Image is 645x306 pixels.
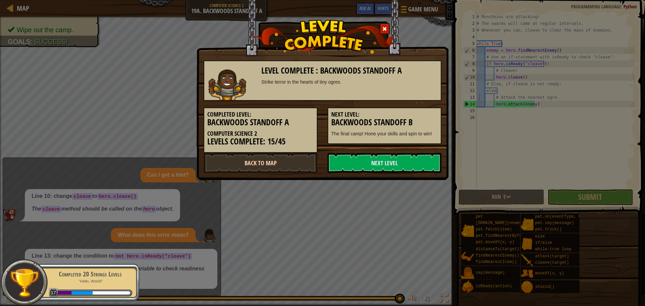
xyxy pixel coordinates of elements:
[204,153,317,173] a: Back to Map
[251,20,395,54] img: level_complete.png
[261,66,438,75] h3: Level Complete : Backwoods Standoff A
[207,137,314,146] h3: Levels Complete: 15/45
[48,269,132,279] div: Completed 20 Strings Levels
[208,69,246,100] img: raider.png
[48,279,132,284] p: "Hello, World!"
[207,118,314,127] h3: Backwoods Standoff A
[207,130,314,137] h5: Computer Science 2
[72,291,93,295] div: 156 XP earned
[328,153,441,173] a: Next Level
[49,288,58,297] span: 17
[93,291,130,295] div: 274 XP until level 18
[331,111,438,118] h5: Next Level:
[207,111,314,118] h5: Completed Level:
[331,130,438,137] p: The final camp! Hone your skills and spin to win!
[9,267,40,298] img: trophy.png
[56,291,72,295] div: 2623 XP in total
[261,79,438,85] div: Strike terror in the hearts of tiny ogres.
[331,118,438,127] h3: Backwoods Standoff B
